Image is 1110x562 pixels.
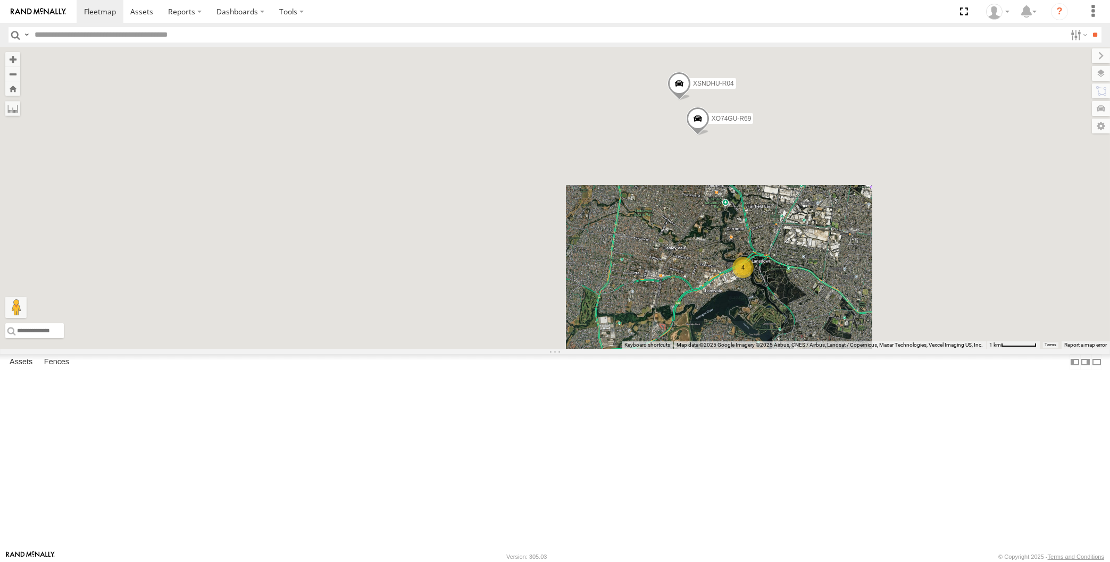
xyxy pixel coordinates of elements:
[4,355,38,370] label: Assets
[989,342,1001,348] span: 1 km
[22,27,31,43] label: Search Query
[711,115,751,122] span: XO74GU-R69
[677,342,983,348] span: Map data ©2025 Google Imagery ©2025 Airbus, CNES / Airbus, Landsat / Copernicus, Maxar Technologi...
[1080,354,1091,370] label: Dock Summary Table to the Right
[1091,354,1102,370] label: Hide Summary Table
[39,355,74,370] label: Fences
[5,81,20,96] button: Zoom Home
[506,553,547,560] div: Version: 305.03
[1064,342,1107,348] a: Report a map error
[624,341,670,349] button: Keyboard shortcuts
[1092,119,1110,133] label: Map Settings
[5,101,20,116] label: Measure
[998,553,1104,560] div: © Copyright 2025 -
[1066,27,1089,43] label: Search Filter Options
[1045,343,1056,347] a: Terms
[1070,354,1080,370] label: Dock Summary Table to the Left
[5,52,20,66] button: Zoom in
[732,257,754,278] div: 4
[5,66,20,81] button: Zoom out
[986,341,1040,349] button: Map Scale: 1 km per 63 pixels
[5,297,27,318] button: Drag Pegman onto the map to open Street View
[982,4,1013,20] div: Quang MAC
[1048,553,1104,560] a: Terms and Conditions
[11,8,66,15] img: rand-logo.svg
[693,80,734,87] span: XSNDHU-R04
[1051,3,1068,20] i: ?
[6,551,55,562] a: Visit our Website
